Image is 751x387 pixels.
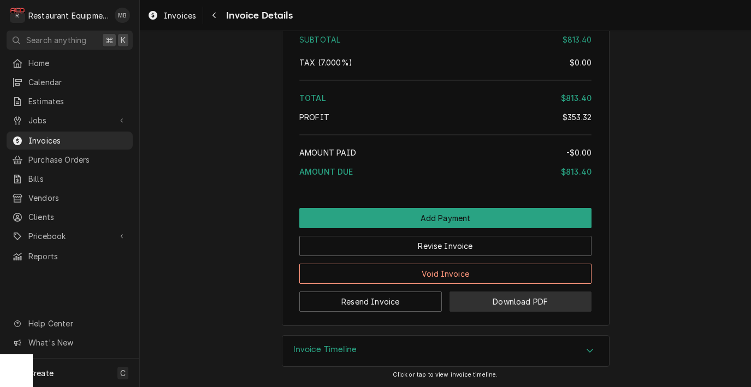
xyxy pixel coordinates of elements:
[28,115,111,126] span: Jobs
[10,8,25,23] div: Restaurant Equipment Diagnostics's Avatar
[299,93,326,103] span: Total
[566,147,592,158] div: -$0.00
[28,135,127,146] span: Invoices
[121,34,126,46] span: K
[7,189,133,207] a: Vendors
[26,34,86,46] span: Search anything
[293,344,357,355] h3: Invoice Timeline
[299,167,353,176] span: Amount Due
[28,10,109,21] div: Restaurant Equipment Diagnostics
[7,170,133,188] a: Bills
[7,54,133,72] a: Home
[299,148,356,157] span: Amount Paid
[563,111,592,123] div: $353.32
[561,166,592,177] div: $813.40
[28,337,126,348] span: What's New
[28,192,127,204] span: Vendors
[299,92,592,104] div: Total
[28,154,127,165] span: Purchase Orders
[299,236,592,256] button: Revise Invoice
[143,7,200,25] a: Invoices
[28,368,54,378] span: Create
[299,264,592,284] button: Void Invoice
[7,334,133,352] a: Go to What's New
[28,230,111,242] span: Pricebook
[7,92,133,110] a: Estimates
[7,31,133,50] button: Search anything⌘K
[28,96,127,107] span: Estimates
[115,8,130,23] div: Matthew Brunty's Avatar
[299,34,592,45] div: Subtotal
[299,35,340,44] span: Subtotal
[299,208,592,228] button: Add Payment
[299,111,592,123] div: Profit
[299,256,592,284] div: Button Group Row
[28,57,127,69] span: Home
[7,111,133,129] a: Go to Jobs
[120,367,126,379] span: C
[7,208,133,226] a: Clients
[164,10,196,21] span: Invoices
[28,318,126,329] span: Help Center
[10,8,25,23] div: R
[299,208,592,228] div: Button Group Row
[450,291,592,312] button: Download PDF
[299,208,592,312] div: Button Group
[282,335,610,367] div: Invoice Timeline
[563,34,592,45] div: $813.40
[105,34,113,46] span: ⌘
[561,92,592,104] div: $813.40
[205,7,223,24] button: Navigate back
[299,166,592,177] div: Amount Due
[7,247,133,265] a: Reports
[7,227,133,245] a: Go to Pricebook
[282,336,609,366] button: Accordion Details Expand Trigger
[7,314,133,332] a: Go to Help Center
[7,73,133,91] a: Calendar
[299,147,592,158] div: Amount Paid
[299,291,442,312] button: Resend Invoice
[7,151,133,169] a: Purchase Orders
[28,173,127,184] span: Bills
[299,57,592,68] div: Tax
[28,211,127,223] span: Clients
[299,284,592,312] div: Button Group Row
[282,336,609,366] div: Accordion Header
[299,17,592,185] div: Amount Summary
[28,251,127,262] span: Reports
[299,112,329,122] span: Profit
[299,228,592,256] div: Button Group Row
[223,8,292,23] span: Invoice Details
[28,76,127,88] span: Calendar
[570,57,592,68] div: $0.00
[393,371,498,378] span: Click or tap to view invoice timeline.
[115,8,130,23] div: MB
[7,132,133,150] a: Invoices
[299,58,352,67] span: [6%] West Virginia State [1%] West Virginia, Athens City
